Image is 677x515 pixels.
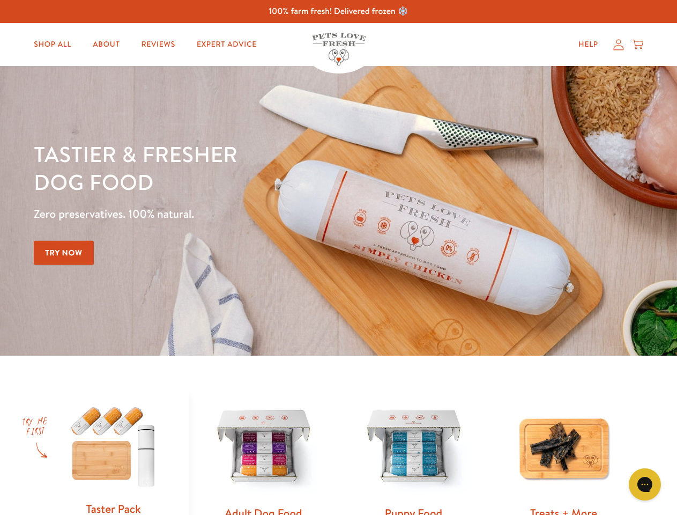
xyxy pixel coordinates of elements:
[84,34,128,55] a: About
[34,140,440,196] h1: Tastier & fresher dog food
[312,33,366,65] img: Pets Love Fresh
[132,34,183,55] a: Reviews
[34,204,440,224] p: Zero preservatives. 100% natural.
[623,465,666,504] iframe: Gorgias live chat messenger
[188,34,265,55] a: Expert Advice
[570,34,607,55] a: Help
[34,241,94,265] a: Try Now
[25,34,80,55] a: Shop All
